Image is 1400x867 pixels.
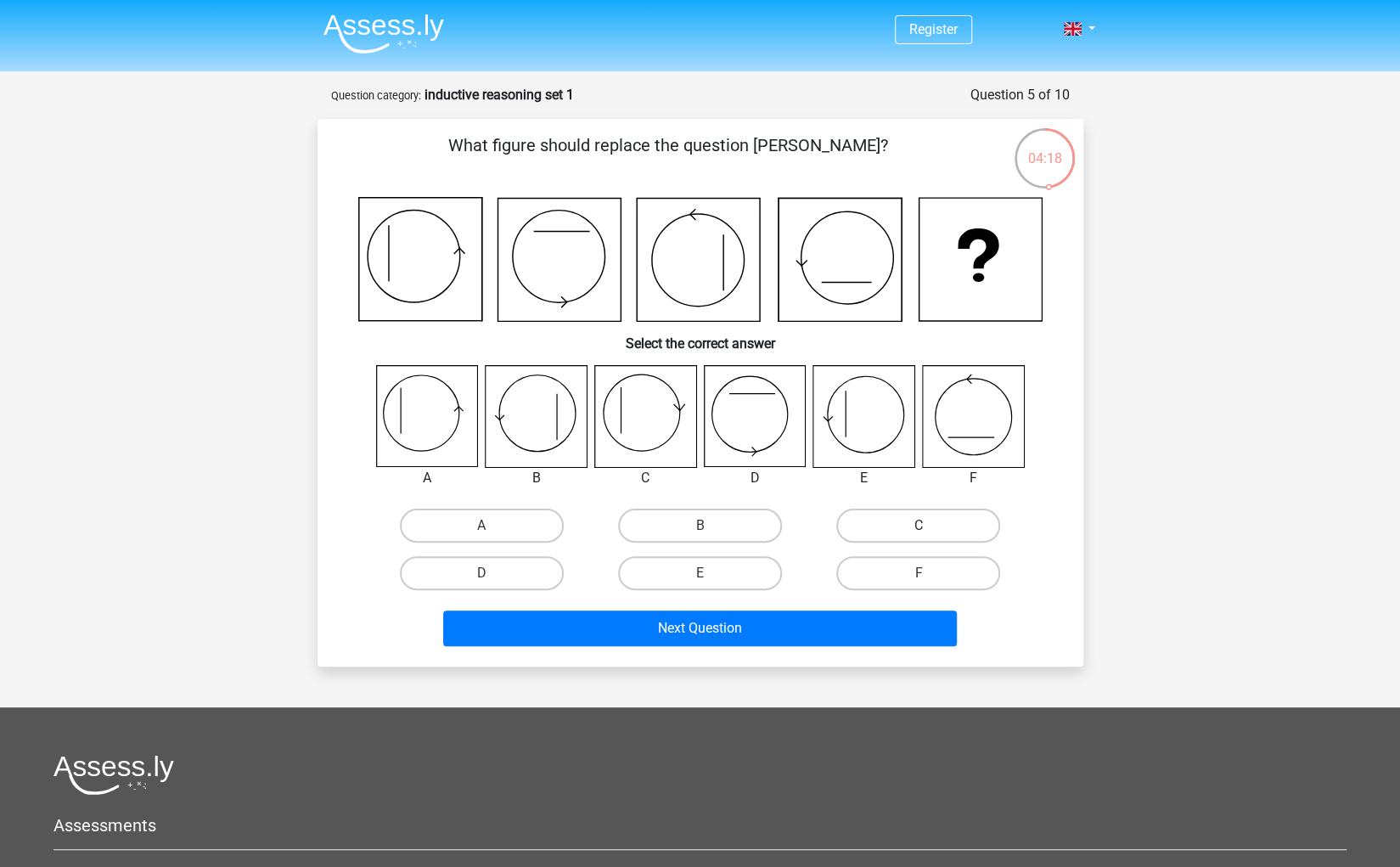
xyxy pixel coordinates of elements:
[53,815,1347,836] h5: Assessments
[970,85,1070,105] div: Question 5 of 10
[424,87,574,103] strong: inductive reasoning set 1
[909,21,958,37] a: Register
[472,468,600,488] div: B
[618,509,782,543] label: B
[53,755,174,795] img: Assessly logo
[691,468,819,488] div: D
[345,322,1056,352] h6: Select the correct answer
[400,556,564,590] label: D
[618,556,782,590] label: E
[363,468,492,488] div: A
[836,509,1000,543] label: C
[800,468,928,488] div: E
[331,89,421,102] small: Question category:
[400,509,564,543] label: A
[909,468,1037,488] div: F
[836,556,1000,590] label: F
[1013,127,1077,169] div: 04:18
[323,14,444,53] img: Assessly
[582,468,710,488] div: C
[443,611,957,646] button: Next Question
[345,132,992,183] p: What figure should replace the question [PERSON_NAME]?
